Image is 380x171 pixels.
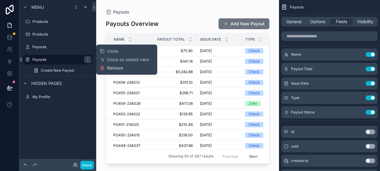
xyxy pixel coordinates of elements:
[200,143,238,148] a: [DATE]
[157,37,185,42] span: Payout Total
[245,48,283,54] a: Check
[291,67,312,71] span: Payout Total
[245,59,283,64] a: Check
[155,133,193,138] a: $218.00
[106,9,129,15] a: Payouts
[200,91,238,95] a: [DATE]
[291,158,308,163] span: created at
[291,52,301,57] span: Name
[155,70,193,74] a: $5,082.88
[291,129,294,134] span: id
[310,19,325,25] span: Options
[113,80,139,85] span: PO456-23A013
[113,91,148,95] a: PO455-23A001
[32,19,91,24] label: Products
[155,80,193,85] a: $315.10
[200,70,238,74] a: [DATE]
[23,92,93,102] a: My Profile
[80,161,94,169] button: Done
[41,68,74,73] span: Create New Payout
[32,32,91,37] label: Products
[249,143,260,148] div: Check
[107,48,118,54] span: Clone
[249,48,260,54] div: Check
[245,80,283,85] a: Check
[245,69,283,75] a: Check
[200,133,238,138] a: [DATE]
[245,37,255,42] span: Type
[113,133,148,138] a: PO450-23A015
[245,122,283,127] a: Check
[245,111,283,117] a: Check
[290,5,304,10] span: Payouts
[200,70,212,74] span: [DATE]
[23,30,93,39] a: Products
[31,4,44,10] span: Menu
[113,9,129,15] span: Payouts
[23,42,93,52] a: Payouts
[200,122,238,127] a: [DATE]
[155,122,193,127] a: $210.48
[32,45,91,49] label: Payouts
[107,65,123,71] span: Remove
[249,101,257,106] div: Zelle
[155,48,193,53] a: $75.90
[31,80,62,86] span: Hidden pages
[200,133,212,138] span: [DATE]
[113,133,140,138] span: PO450-23A015
[200,91,212,95] span: [DATE]
[100,65,123,71] button: Remove
[200,80,238,85] a: [DATE]
[357,19,373,25] span: Visibility
[249,69,260,75] div: Check
[287,19,302,25] span: General
[200,143,212,148] span: [DATE]
[245,132,283,138] a: Check
[291,81,309,86] span: Issue Date
[200,80,212,85] span: [DATE]
[200,48,212,53] span: [DATE]
[200,122,212,127] span: [DATE]
[155,143,193,148] span: $437.88
[113,122,148,127] a: PO451-21A025
[249,59,260,64] div: Check
[113,112,140,117] span: PO453-23A022
[291,95,299,100] span: Type
[336,19,347,25] span: Fields
[219,18,269,29] button: Add New Payout
[113,101,140,106] span: PO454-23A028
[200,59,212,64] span: [DATE]
[113,143,140,148] span: PO449-23A037
[113,101,148,106] a: PO454-23A028
[113,80,148,85] a: PO456-23A013
[30,66,93,75] a: Create New Payout
[245,90,283,96] a: Check
[168,154,213,159] span: Showing 30 of 387 results
[249,132,260,138] div: Check
[32,57,81,62] label: Payouts
[113,143,148,148] a: PO449-23A037
[200,59,238,64] a: [DATE]
[249,122,260,127] div: Check
[200,112,212,117] span: [DATE]
[249,111,260,117] div: Check
[114,37,124,42] span: Name
[32,95,91,99] label: My Profile
[200,101,212,106] span: [DATE]
[155,112,193,117] a: $129.95
[291,110,315,115] span: Payout Status
[155,91,193,95] span: $299.71
[155,101,193,106] a: $417.08
[200,37,221,42] span: Issue Date
[155,59,193,64] a: $341.16
[100,48,123,54] button: Clone
[249,90,260,96] div: Check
